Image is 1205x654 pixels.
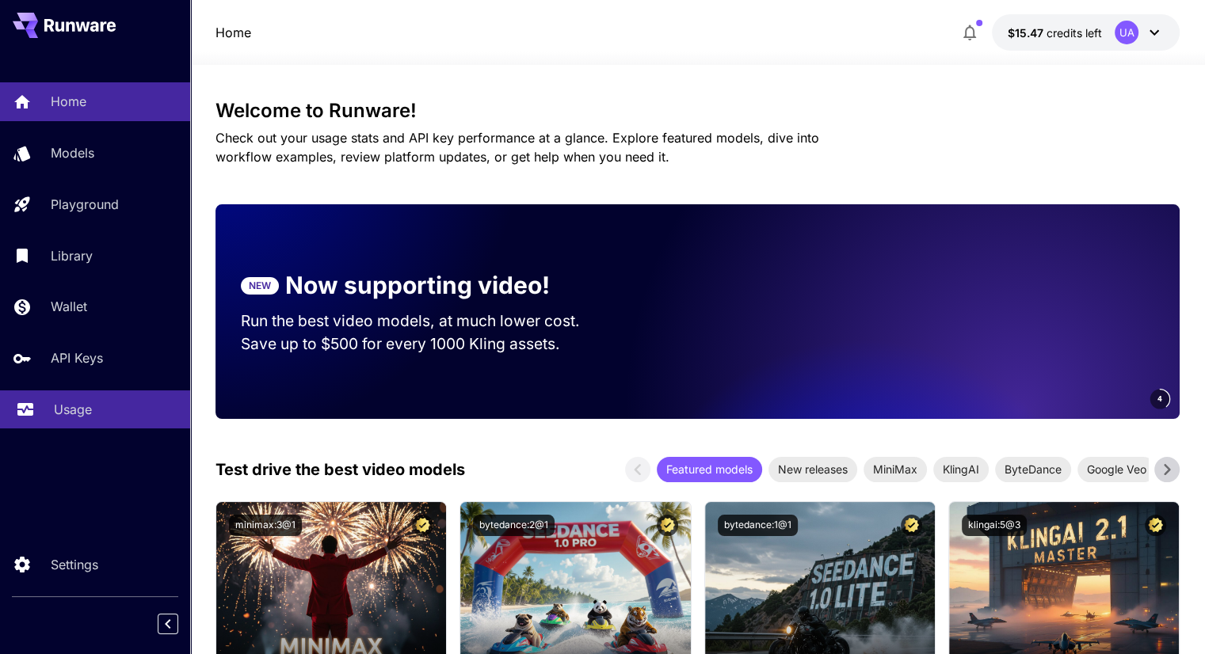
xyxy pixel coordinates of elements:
span: KlingAI [933,461,989,477]
span: credits left [1047,26,1102,40]
div: Collapse sidebar [170,610,190,638]
p: Models [51,143,94,162]
button: bytedance:1@1 [718,515,798,536]
p: Save up to $500 for every 1000 Kling assets. [241,333,610,356]
p: Now supporting video! [285,268,550,303]
div: ByteDance [995,457,1071,482]
button: Certified Model – Vetted for best performance and includes a commercial license. [412,515,433,536]
button: klingai:5@3 [962,515,1027,536]
p: Run the best video models, at much lower cost. [241,310,610,333]
div: Featured models [657,457,762,482]
span: Check out your usage stats and API key performance at a glance. Explore featured models, dive int... [215,130,819,165]
span: MiniMax [864,461,927,477]
div: KlingAI [933,457,989,482]
p: Home [51,92,86,111]
span: New releases [768,461,857,477]
span: Google Veo [1077,461,1156,477]
p: Usage [54,400,92,419]
p: Settings [51,555,98,574]
button: minimax:3@1 [229,515,302,536]
div: Google Veo [1077,457,1156,482]
div: MiniMax [864,457,927,482]
nav: breadcrumb [215,23,251,42]
button: $15.4731UA [992,14,1180,51]
div: UA [1115,21,1138,44]
p: API Keys [51,348,103,367]
div: New releases [768,457,857,482]
p: Wallet [51,297,87,316]
h3: Welcome to Runware! [215,100,1180,122]
p: Library [51,246,93,265]
button: bytedance:2@1 [473,515,555,536]
a: Home [215,23,251,42]
span: Featured models [657,461,762,477]
p: NEW [249,279,271,293]
button: Collapse sidebar [158,614,178,634]
button: Certified Model – Vetted for best performance and includes a commercial license. [1145,515,1166,536]
span: 4 [1157,393,1162,405]
span: ByteDance [995,461,1071,477]
p: Playground [51,195,119,214]
button: Certified Model – Vetted for best performance and includes a commercial license. [657,515,678,536]
span: $15.47 [1008,26,1047,40]
button: Certified Model – Vetted for best performance and includes a commercial license. [901,515,922,536]
p: Test drive the best video models [215,458,465,481]
div: $15.4731 [1008,25,1102,41]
